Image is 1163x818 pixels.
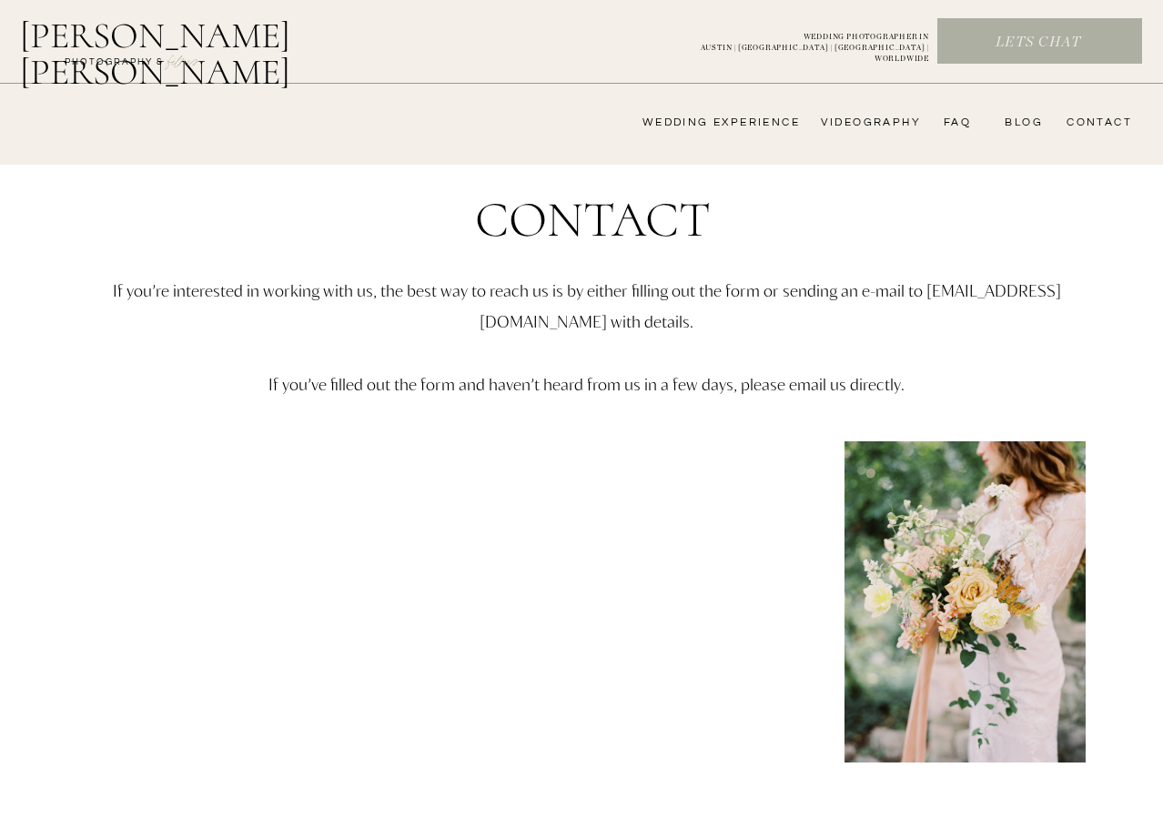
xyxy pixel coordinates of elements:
[20,17,385,61] a: [PERSON_NAME] [PERSON_NAME]
[998,116,1043,130] a: bLog
[617,116,800,130] a: wedding experience
[938,33,1138,53] a: Lets chat
[1061,116,1132,130] a: CONTACT
[55,56,174,77] a: photography &
[56,275,1117,464] p: If you’re interested in working with us, the best way to reach us is by either filling out the fo...
[935,116,971,130] a: FAQ
[671,32,929,52] a: WEDDING PHOTOGRAPHER INAUSTIN | [GEOGRAPHIC_DATA] | [GEOGRAPHIC_DATA] | WORLDWIDE
[370,195,814,258] h1: Contact
[149,49,217,71] a: FILMs
[815,116,921,130] a: videography
[671,32,929,52] p: WEDDING PHOTOGRAPHER IN AUSTIN | [GEOGRAPHIC_DATA] | [GEOGRAPHIC_DATA] | WORLDWIDE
